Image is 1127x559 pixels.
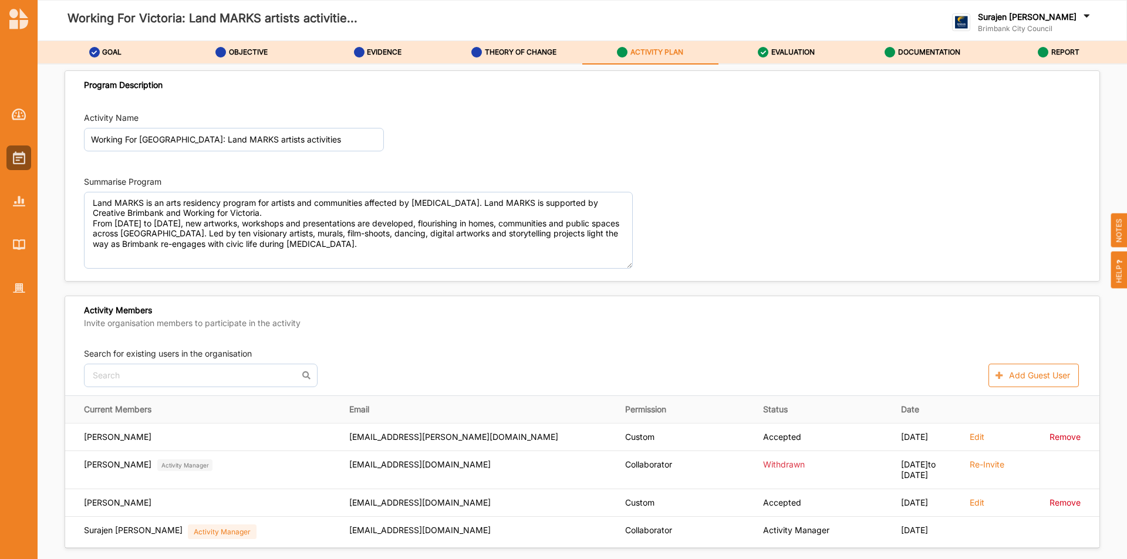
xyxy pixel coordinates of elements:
label: Working For Victoria: Land MARKS artists activitie... [68,9,357,28]
label: Surajen [PERSON_NAME] [978,12,1077,22]
label: EVALUATION [771,48,815,57]
div: [EMAIL_ADDRESS][DOMAIN_NAME] [349,525,609,536]
label: Search for existing users in the organisation [84,348,252,360]
div: [DATE] [901,525,953,536]
div: [EMAIL_ADDRESS][DOMAIN_NAME] [349,459,609,470]
div: Surajen [PERSON_NAME] [84,525,183,540]
img: logo [952,13,970,32]
div: [DATE] to [DATE] [901,459,953,480]
label: Invite organisation members to participate in the activity [84,318,301,328]
div: Custom [625,432,747,442]
th: Permission [617,395,755,423]
div: Activity Manager [157,459,212,471]
label: OBJECTIVE [229,48,268,57]
div: [PERSON_NAME] [84,432,151,442]
div: [PERSON_NAME] [84,459,151,471]
label: Edit [970,432,984,442]
div: [EMAIL_ADDRESS][PERSON_NAME][DOMAIN_NAME] [349,432,609,442]
div: Program Description [84,80,163,90]
a: Reports [6,189,31,214]
div: Accepted [763,497,885,508]
label: THEORY OF CHANGE [485,48,556,57]
img: Reports [13,196,25,206]
div: Activity Name [84,112,139,124]
div: [DATE] [901,497,953,508]
div: [EMAIL_ADDRESS][DOMAIN_NAME] [349,497,609,508]
label: DOCUMENTATION [898,48,960,57]
div: Withdrawn [763,459,885,470]
input: Search [84,364,318,387]
a: Dashboard [6,102,31,127]
label: Brimbank City Council [978,24,1092,33]
th: Email [341,395,617,423]
a: Activities [6,145,31,170]
a: Organisation [6,276,31,300]
div: Activity Members [84,305,301,330]
label: ACTIVITY PLAN [630,48,683,57]
a: Library [6,232,31,257]
div: Accepted [763,432,885,442]
div: [PERSON_NAME] [84,497,151,508]
label: EVIDENCE [367,48,401,57]
img: Dashboard [12,109,26,120]
label: Edit [970,497,984,508]
th: Current Members [65,395,341,423]
th: Status [755,395,893,423]
textarea: Land MARKS is an arts residency program for artists and communities affected by [MEDICAL_DATA]. L... [84,192,633,269]
button: Add Guest User [988,364,1079,387]
div: Activity Manager [763,525,885,536]
div: Summarise Program [84,176,161,188]
img: Organisation [13,283,25,293]
div: Activity Manager [188,524,257,540]
div: Custom [625,497,747,508]
label: GOAL [102,48,122,57]
div: Collaborator [625,459,747,470]
div: Collaborator [625,525,747,536]
label: REPORT [1051,48,1079,57]
img: logo [9,8,28,29]
label: Re-Invite [970,459,1004,470]
div: [DATE] [901,432,953,442]
img: Activities [13,151,25,164]
th: Date [893,395,961,423]
img: Library [13,239,25,249]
